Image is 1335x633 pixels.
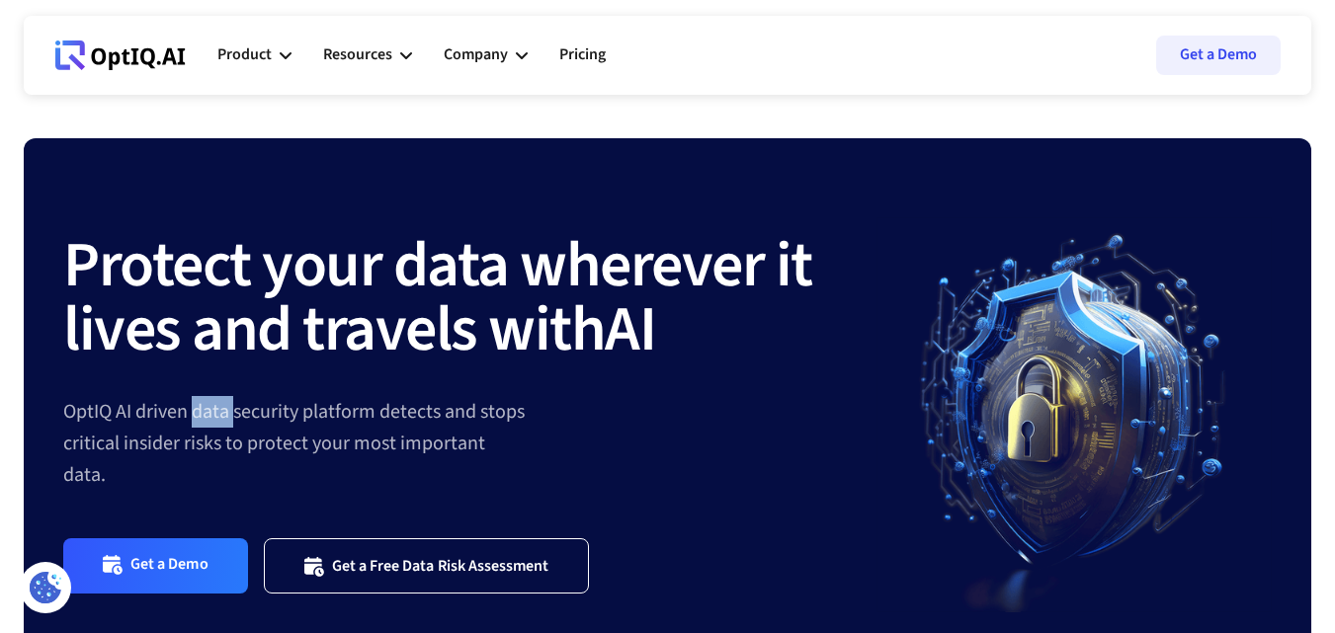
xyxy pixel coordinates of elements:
[444,41,508,68] div: Company
[130,554,209,577] div: Get a Demo
[444,26,528,85] div: Company
[323,41,392,68] div: Resources
[63,220,812,375] strong: Protect your data wherever it lives and travels with
[55,26,186,85] a: Webflow Homepage
[63,538,248,593] a: Get a Demo
[323,26,412,85] div: Resources
[217,26,292,85] div: Product
[332,556,549,576] div: Get a Free Data Risk Assessment
[63,396,876,491] div: OptIQ AI driven data security platform detects and stops critical insider risks to protect your m...
[217,41,272,68] div: Product
[559,26,606,85] a: Pricing
[55,69,56,70] div: Webflow Homepage
[1156,36,1281,75] a: Get a Demo
[605,284,655,375] strong: AI
[264,538,590,593] a: Get a Free Data Risk Assessment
